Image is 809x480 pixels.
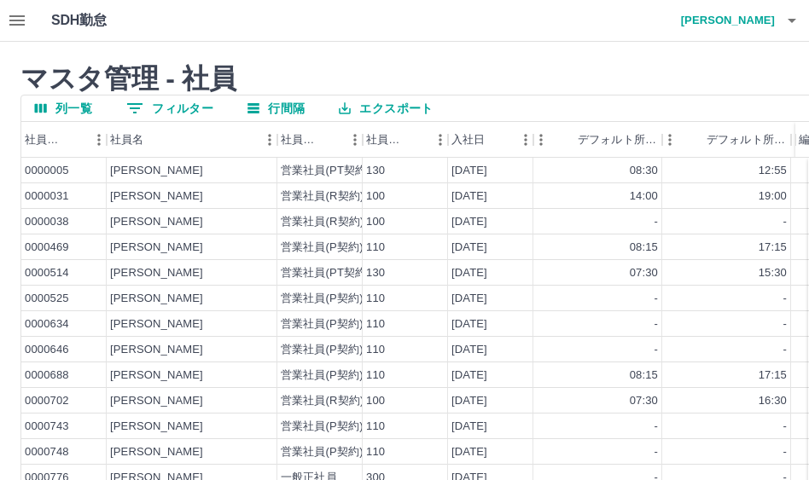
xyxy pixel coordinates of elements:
[655,316,658,333] div: -
[25,444,69,460] div: 0000748
[281,265,370,281] div: 営業社員(PT契約)
[533,122,662,158] div: デフォルト所定開始時刻
[683,128,707,152] button: ソート
[110,393,203,409] div: [PERSON_NAME]
[655,444,658,460] div: -
[630,240,658,256] div: 08:15
[110,265,203,281] div: [PERSON_NAME]
[578,122,659,158] div: デフォルト所定開始時刻
[21,95,106,121] button: 列選択
[110,188,203,205] div: [PERSON_NAME]
[234,95,318,121] button: 行間隔
[662,122,791,158] div: デフォルト所定終業時刻
[25,316,69,333] div: 0000634
[451,342,487,358] div: [DATE]
[366,240,385,256] div: 110
[655,342,658,358] div: -
[783,342,787,358] div: -
[366,163,385,179] div: 130
[110,291,203,307] div: [PERSON_NAME]
[655,214,658,230] div: -
[630,265,658,281] div: 07:30
[325,95,446,121] button: エクスポート
[451,316,487,333] div: [DATE]
[366,419,385,435] div: 110
[366,444,385,460] div: 110
[759,367,787,384] div: 17:15
[25,188,69,205] div: 0000031
[366,367,385,384] div: 110
[110,419,203,435] div: [PERSON_NAME]
[281,214,364,230] div: 営業社員(R契約)
[366,393,385,409] div: 100
[281,122,318,158] div: 社員区分
[110,163,203,179] div: [PERSON_NAME]
[451,393,487,409] div: [DATE]
[281,419,364,435] div: 営業社員(P契約)
[342,127,368,153] button: メニュー
[451,122,485,158] div: 入社日
[759,188,787,205] div: 19:00
[110,444,203,460] div: [PERSON_NAME]
[110,367,203,384] div: [PERSON_NAME]
[451,291,487,307] div: [DATE]
[318,128,342,152] button: ソート
[25,367,69,384] div: 0000688
[630,393,658,409] div: 07:30
[257,127,282,153] button: メニュー
[281,444,364,460] div: 営業社員(P契約)
[783,291,787,307] div: -
[110,316,203,333] div: [PERSON_NAME]
[783,444,787,460] div: -
[277,122,363,158] div: 社員区分
[281,240,364,256] div: 営業社員(P契約)
[86,127,112,153] button: メニュー
[451,214,487,230] div: [DATE]
[451,444,487,460] div: [DATE]
[110,342,203,358] div: [PERSON_NAME]
[62,128,86,152] button: ソート
[366,342,385,358] div: 110
[281,291,364,307] div: 営業社員(P契約)
[759,393,787,409] div: 16:30
[366,214,385,230] div: 100
[513,127,538,153] button: メニュー
[366,122,404,158] div: 社員区分コード
[451,188,487,205] div: [DATE]
[25,240,69,256] div: 0000469
[25,163,69,179] div: 0000005
[25,342,69,358] div: 0000646
[451,265,487,281] div: [DATE]
[630,188,658,205] div: 14:00
[759,240,787,256] div: 17:15
[366,265,385,281] div: 130
[107,122,277,158] div: 社員名
[110,240,203,256] div: [PERSON_NAME]
[707,122,788,158] div: デフォルト所定終業時刻
[451,240,487,256] div: [DATE]
[428,127,453,153] button: メニュー
[759,163,787,179] div: 12:55
[110,214,203,230] div: [PERSON_NAME]
[143,128,167,152] button: ソート
[630,163,658,179] div: 08:30
[783,316,787,333] div: -
[485,128,509,152] button: ソート
[281,393,364,409] div: 営業社員(R契約)
[281,367,364,384] div: 営業社員(P契約)
[451,419,487,435] div: [DATE]
[25,214,69,230] div: 0000038
[281,163,370,179] div: 営業社員(PT契約)
[783,419,787,435] div: -
[451,163,487,179] div: [DATE]
[554,128,578,152] button: ソート
[448,122,533,158] div: 入社日
[21,122,107,158] div: 社員番号
[25,291,69,307] div: 0000525
[281,188,364,205] div: 営業社員(R契約)
[451,367,487,384] div: [DATE]
[759,265,787,281] div: 15:30
[281,342,364,358] div: 営業社員(P契約)
[783,214,787,230] div: -
[404,128,428,152] button: ソート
